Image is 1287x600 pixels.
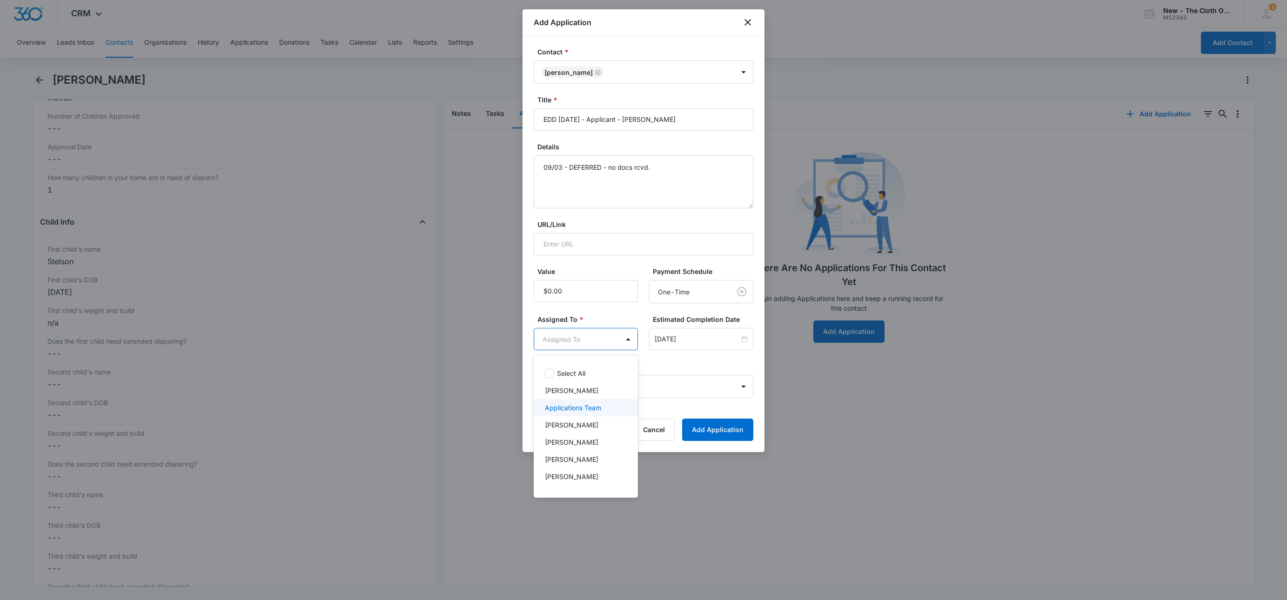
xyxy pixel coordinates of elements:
p: Select All [557,368,585,378]
p: [PERSON_NAME] [545,454,598,464]
p: [PERSON_NAME] [545,437,598,447]
p: [PERSON_NAME] [545,386,598,395]
p: [PERSON_NAME] [545,472,598,481]
p: [PERSON_NAME] [545,420,598,430]
p: Applications Team [545,403,601,413]
p: [PERSON_NAME] [545,489,598,499]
